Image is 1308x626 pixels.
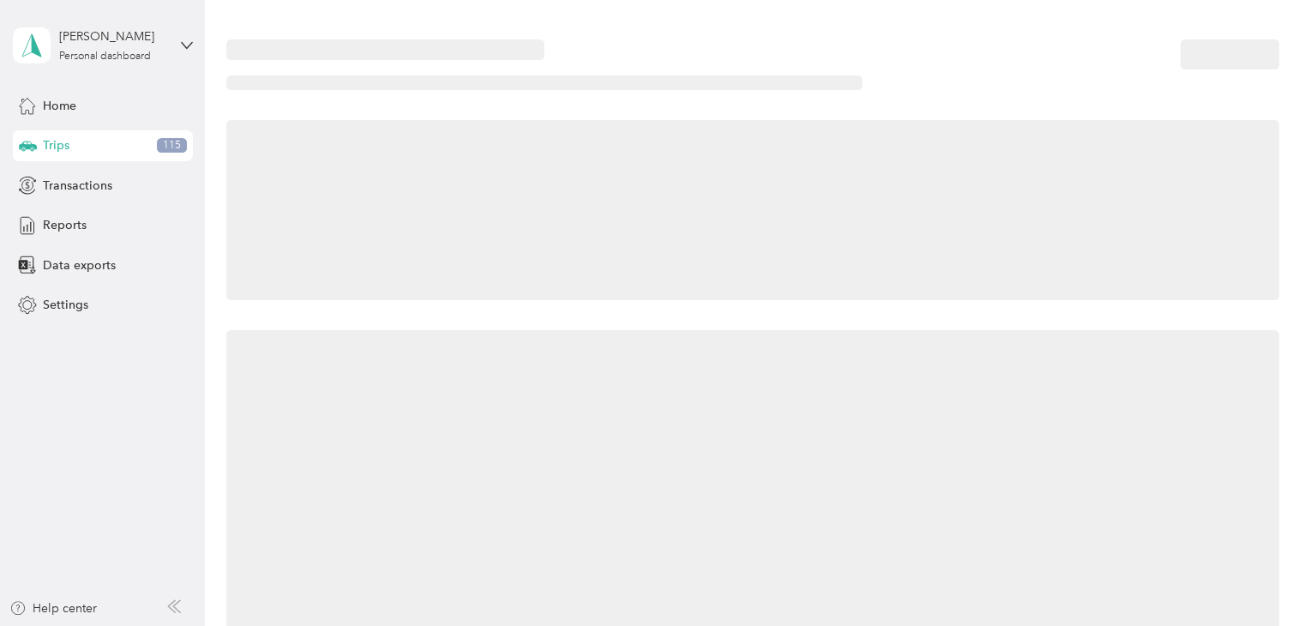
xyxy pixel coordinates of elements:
[9,599,97,617] button: Help center
[1212,530,1308,626] iframe: Everlance-gr Chat Button Frame
[59,27,166,45] div: [PERSON_NAME]
[43,97,76,115] span: Home
[157,138,187,153] span: 115
[43,216,87,234] span: Reports
[59,51,151,62] div: Personal dashboard
[43,177,112,195] span: Transactions
[43,136,69,154] span: Trips
[43,296,88,314] span: Settings
[43,256,116,274] span: Data exports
